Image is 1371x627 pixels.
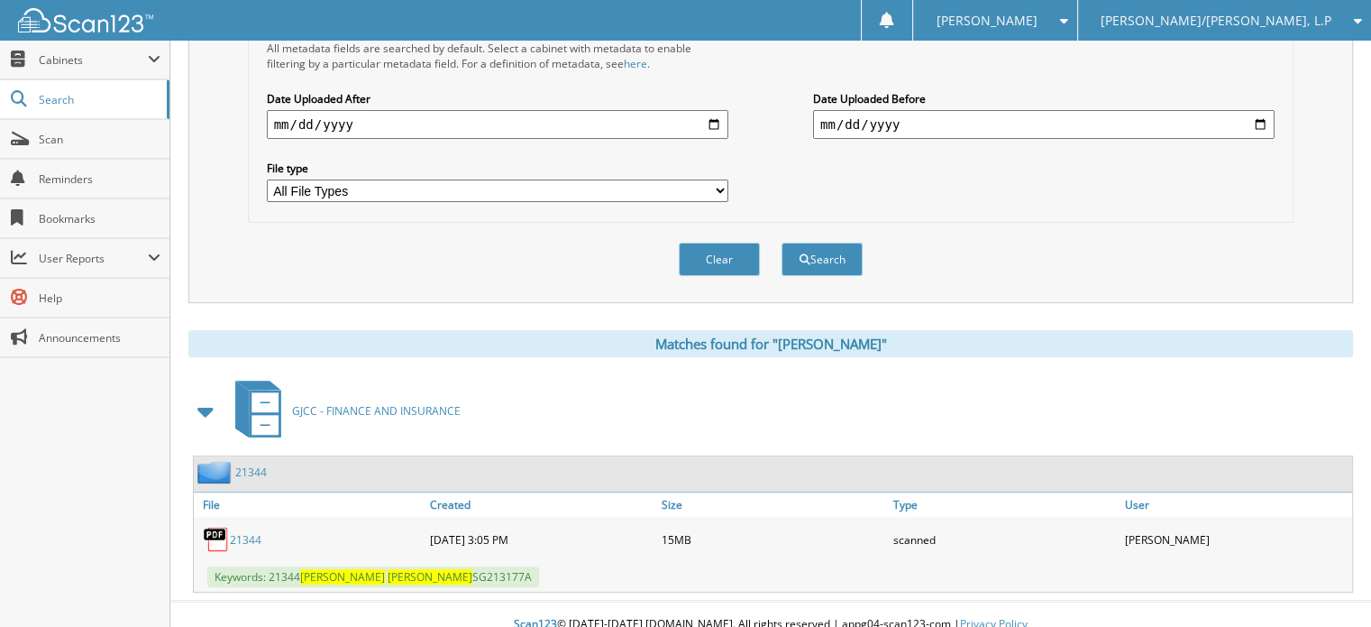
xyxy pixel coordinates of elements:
[39,171,160,187] span: Reminders
[267,41,728,71] div: All metadata fields are searched by default. Select a cabinet with metadata to enable filtering b...
[230,532,261,548] a: 21344
[1281,540,1371,627] iframe: Chat Widget
[292,403,461,419] span: GJCC - FINANCE AND INSURANCE
[388,569,472,585] span: [PERSON_NAME]
[657,521,889,558] div: 15MB
[39,52,148,68] span: Cabinets
[203,526,230,553] img: PDF.png
[39,290,160,306] span: Help
[936,15,1037,26] span: [PERSON_NAME]
[39,330,160,346] span: Announcements
[1120,493,1352,517] a: User
[300,569,385,585] span: [PERSON_NAME]
[624,56,647,71] a: here
[889,521,1120,558] div: scanned
[781,243,863,276] button: Search
[188,330,1353,357] div: Matches found for "[PERSON_NAME]"
[267,91,728,106] label: Date Uploaded After
[425,521,657,558] div: [DATE] 3:05 PM
[207,567,539,587] span: Keywords: 21344 SG213177A
[813,110,1275,139] input: end
[197,461,235,484] img: folder2.png
[235,465,267,480] a: 21344
[267,161,728,176] label: File type
[657,493,889,517] a: Size
[18,8,153,32] img: scan123-logo-white.svg
[39,211,160,226] span: Bookmarks
[267,110,728,139] input: start
[1120,521,1352,558] div: [PERSON_NAME]
[39,251,148,266] span: User Reports
[39,92,158,107] span: Search
[39,132,160,147] span: Scan
[194,493,425,517] a: File
[679,243,760,276] button: Clear
[224,375,461,447] a: GJCC - FINANCE AND INSURANCE
[813,91,1275,106] label: Date Uploaded Before
[425,493,657,517] a: Created
[1101,15,1331,26] span: [PERSON_NAME]/[PERSON_NAME], L.P
[889,493,1120,517] a: Type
